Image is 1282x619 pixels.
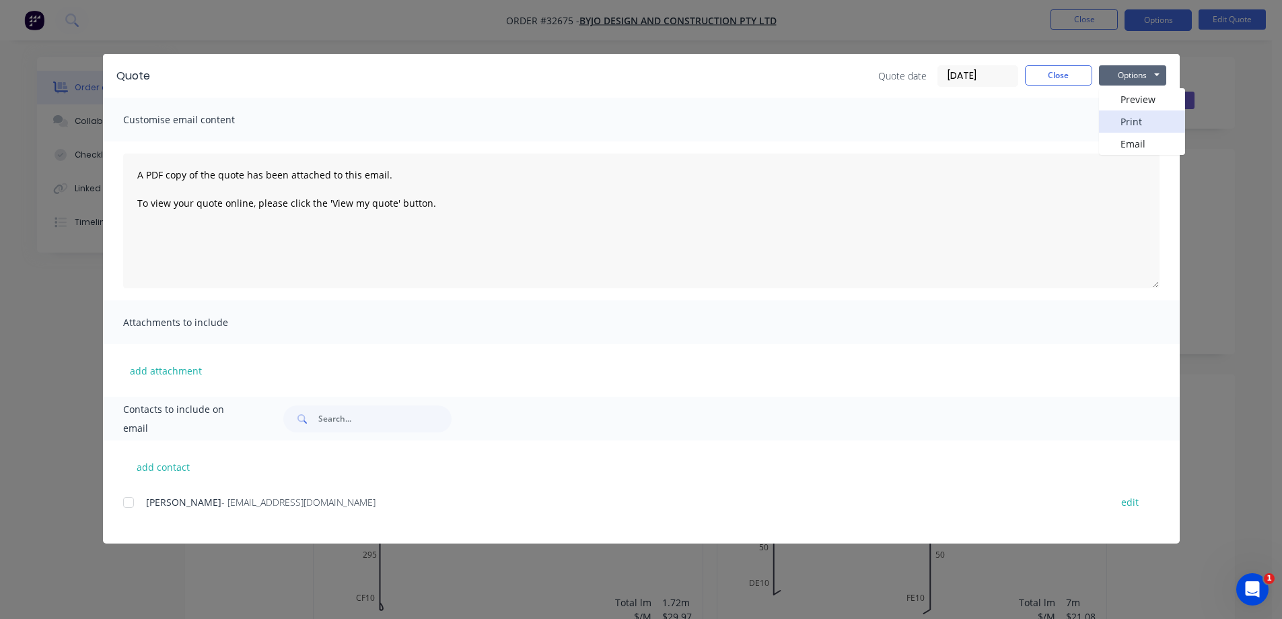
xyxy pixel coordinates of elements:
button: add attachment [123,360,209,381]
button: Close [1025,65,1092,86]
button: Print [1099,110,1185,133]
span: Quote date [878,69,927,83]
iframe: Intercom live chat [1236,573,1269,606]
span: Contacts to include on email [123,400,250,438]
button: edit [1113,493,1147,511]
button: Preview [1099,88,1185,110]
span: Attachments to include [123,313,271,332]
button: add contact [123,457,204,477]
span: 1 [1264,573,1275,584]
span: Customise email content [123,110,271,129]
button: Options [1099,65,1166,86]
div: Quote [116,68,150,84]
span: - [EMAIL_ADDRESS][DOMAIN_NAME] [221,496,376,509]
span: [PERSON_NAME] [146,496,221,509]
textarea: A PDF copy of the quote has been attached to this email. To view your quote online, please click ... [123,154,1160,288]
input: Search... [318,405,452,432]
button: Email [1099,133,1185,155]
